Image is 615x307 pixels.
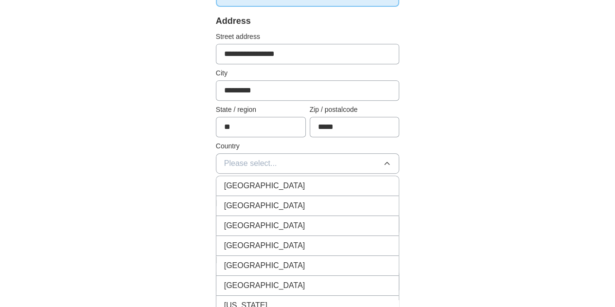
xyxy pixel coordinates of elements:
label: Zip / postalcode [310,105,400,115]
span: [GEOGRAPHIC_DATA] [224,220,305,232]
button: Please select... [216,153,400,174]
span: [GEOGRAPHIC_DATA] [224,260,305,271]
label: City [216,68,400,78]
span: Please select... [224,158,277,169]
span: [GEOGRAPHIC_DATA] [224,240,305,252]
span: [GEOGRAPHIC_DATA] [224,280,305,291]
label: State / region [216,105,306,115]
span: [GEOGRAPHIC_DATA] [224,200,305,212]
span: [GEOGRAPHIC_DATA] [224,180,305,192]
label: Street address [216,32,400,42]
div: Address [216,15,400,28]
label: Country [216,141,400,151]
